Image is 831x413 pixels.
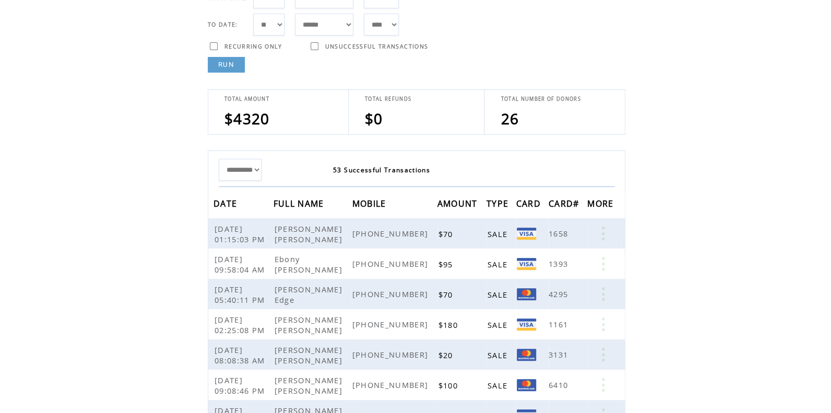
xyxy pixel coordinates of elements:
[215,345,268,365] span: [DATE] 08:08:38 AM
[274,345,345,365] span: [PERSON_NAME] [PERSON_NAME]
[224,109,270,128] span: $4320
[517,318,536,331] img: Visa
[208,21,238,28] span: TO DATE:
[517,379,536,391] img: Mastercard
[486,195,511,215] span: TYPE
[325,43,428,50] span: UNSUCCESSFUL TRANSACTIONS
[501,109,519,128] span: 26
[352,289,431,299] span: [PHONE_NUMBER]
[215,314,268,335] span: [DATE] 02:25:08 PM
[438,320,460,330] span: $180
[274,223,345,244] span: [PERSON_NAME] [PERSON_NAME]
[352,319,431,329] span: [PHONE_NUMBER]
[488,350,510,360] span: SALE
[549,319,571,329] span: 1161
[215,254,268,275] span: [DATE] 09:58:04 AM
[549,258,571,269] span: 1393
[352,380,431,390] span: [PHONE_NUMBER]
[274,375,345,396] span: [PERSON_NAME] [PERSON_NAME]
[549,200,582,206] a: CARD#
[517,258,536,270] img: Visa
[517,349,536,361] img: Mastercard
[333,166,430,174] span: 53 Successful Transactions
[587,195,616,215] span: MORE
[215,223,268,244] span: [DATE] 01:15:03 PM
[224,43,282,50] span: RECURRING ONLY
[208,57,245,73] a: RUN
[549,228,571,239] span: 1658
[365,109,383,128] span: $0
[488,259,510,269] span: SALE
[488,229,510,239] span: SALE
[215,375,268,396] span: [DATE] 09:08:46 PM
[488,380,510,391] span: SALE
[486,200,511,206] a: TYPE
[437,200,480,206] a: AMOUNT
[273,195,326,215] span: FULL NAME
[488,289,510,300] span: SALE
[549,380,571,390] span: 6410
[352,228,431,239] span: [PHONE_NUMBER]
[549,349,571,360] span: 3131
[437,195,480,215] span: AMOUNT
[438,259,456,269] span: $95
[516,200,543,206] a: CARD
[224,96,269,102] span: TOTAL AMOUNT
[352,349,431,360] span: [PHONE_NUMBER]
[488,320,510,330] span: SALE
[274,314,345,335] span: [PERSON_NAME] [PERSON_NAME]
[274,254,345,275] span: Ebony [PERSON_NAME]
[438,289,456,300] span: $70
[273,200,326,206] a: FULL NAME
[501,96,580,102] span: TOTAL NUMBER OF DONORS
[213,200,240,206] a: DATE
[274,284,342,305] span: [PERSON_NAME] Edge
[352,195,388,215] span: MOBILE
[352,200,388,206] a: MOBILE
[517,228,536,240] img: Visa
[438,380,460,391] span: $100
[516,195,543,215] span: CARD
[365,96,411,102] span: TOTAL REFUNDS
[549,289,571,299] span: 4295
[352,258,431,269] span: [PHONE_NUMBER]
[549,195,582,215] span: CARD#
[438,350,456,360] span: $20
[517,288,536,300] img: MC
[213,195,240,215] span: DATE
[438,229,456,239] span: $70
[215,284,268,305] span: [DATE] 05:40:11 PM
